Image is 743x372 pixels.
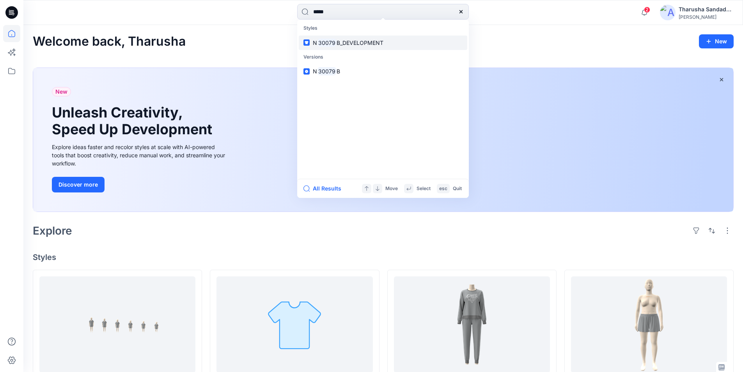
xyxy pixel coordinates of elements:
h2: Welcome back, Tharusha [33,34,186,49]
span: N [313,68,317,75]
button: All Results [303,184,346,193]
p: Select [417,185,431,193]
span: New [55,87,67,96]
mark: 30079 [317,38,337,47]
h1: Unleash Creativity, Speed Up Development [52,104,216,138]
p: Styles [299,21,467,36]
span: N [313,39,317,46]
span: 2 [644,7,650,13]
a: N30079B_DEVELOPMENT [299,36,467,50]
button: New [699,34,734,48]
div: Explore ideas faster and recolor styles at scale with AI-powered tools that boost creativity, red... [52,143,227,167]
h4: Styles [33,253,734,262]
button: Discover more [52,177,105,192]
div: [PERSON_NAME] [679,14,733,20]
p: Move [385,185,398,193]
mark: 30079 [317,67,337,76]
img: avatar [660,5,676,20]
h2: Explore [33,224,72,237]
p: Quit [453,185,462,193]
p: esc [439,185,447,193]
span: B [337,68,340,75]
a: N30079B [299,64,467,78]
span: B_DEVELOPMENT [337,39,383,46]
p: Versions [299,50,467,64]
a: Discover more [52,177,227,192]
div: Tharusha Sandadeepa [679,5,733,14]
